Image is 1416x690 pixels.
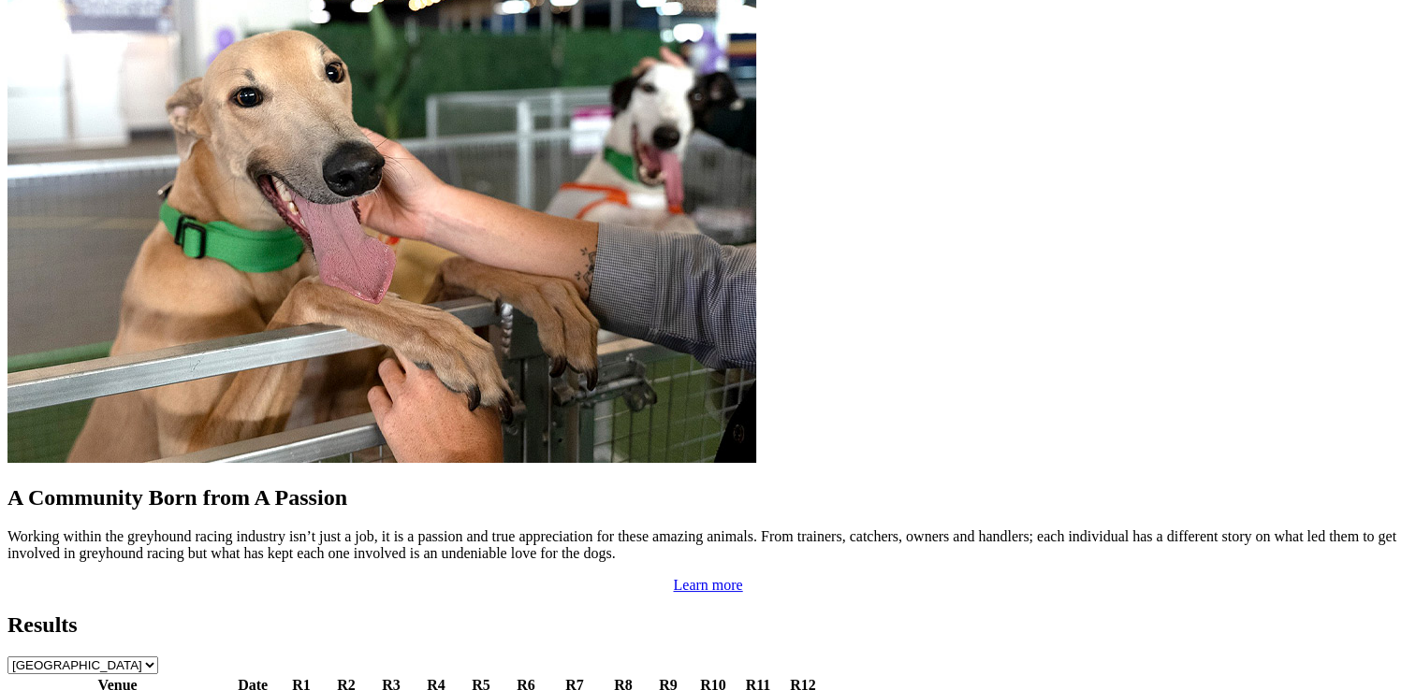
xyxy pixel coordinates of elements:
[7,528,1409,562] p: Working within the greyhound racing industry isn’t just a job, it is a passion and true appreciat...
[7,612,1409,638] h2: Results
[7,485,1409,510] h2: A Community Born from A Passion
[673,577,742,593] a: Learn more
